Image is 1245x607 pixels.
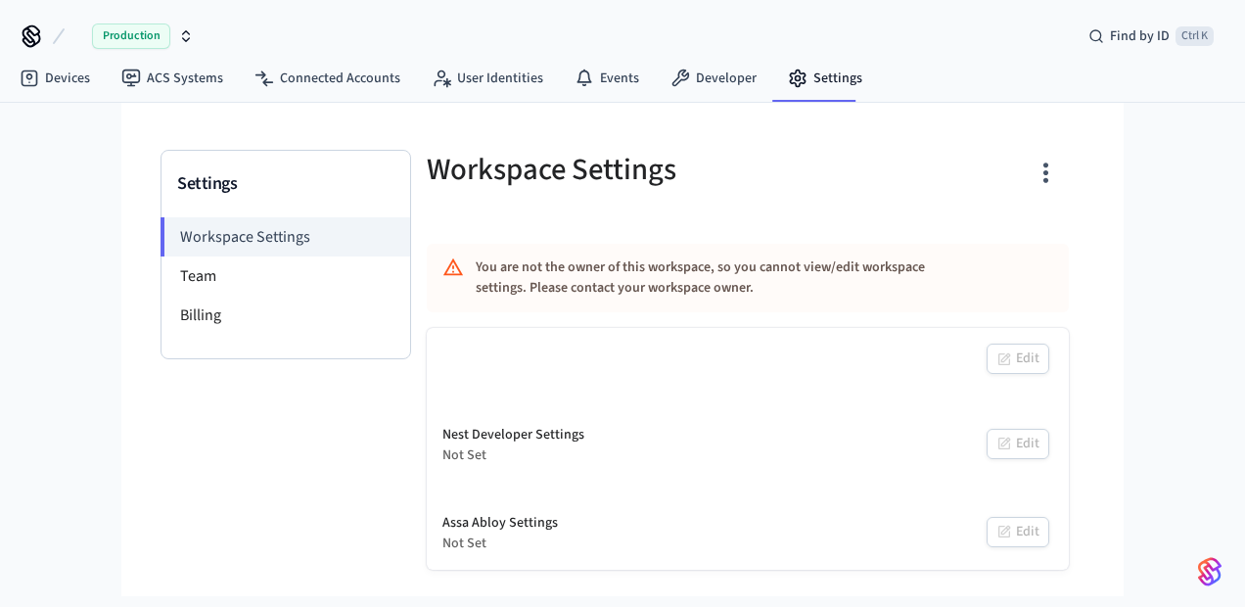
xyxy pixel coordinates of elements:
a: User Identities [416,61,559,96]
img: SeamLogoGradient.69752ec5.svg [1198,556,1222,587]
div: Find by IDCtrl K [1073,19,1229,54]
div: Assa Abloy Settings [442,513,558,534]
span: Production [92,23,170,49]
a: Developer [655,61,772,96]
a: Devices [4,61,106,96]
a: Settings [772,61,878,96]
span: Ctrl K [1176,26,1214,46]
li: Workspace Settings [161,217,410,257]
a: ACS Systems [106,61,239,96]
h5: Workspace Settings [427,150,736,190]
h3: Settings [177,170,394,198]
div: Nest Developer Settings [442,425,584,445]
span: Find by ID [1110,26,1170,46]
a: Events [559,61,655,96]
a: Connected Accounts [239,61,416,96]
li: Team [161,257,410,296]
div: Not Set [442,534,558,554]
li: Billing [161,296,410,335]
div: You are not the owner of this workspace, so you cannot view/edit workspace settings. Please conta... [476,250,964,306]
div: Not Set [442,445,584,466]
